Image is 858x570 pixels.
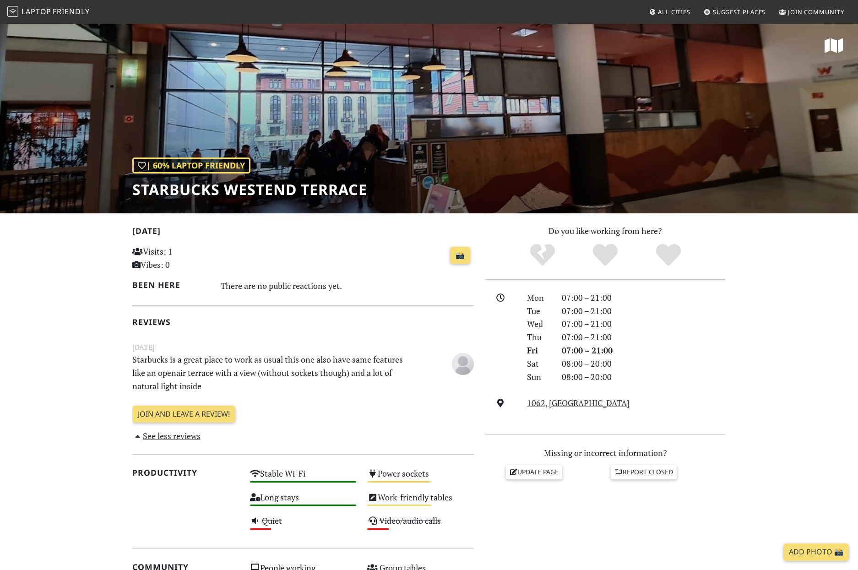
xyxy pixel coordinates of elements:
[556,370,731,384] div: 08:00 – 20:00
[132,181,367,198] h1: Starbucks Westend Terrace
[485,446,726,460] p: Missing or incorrect information?
[521,357,556,370] div: Sat
[132,226,474,239] h2: [DATE]
[132,280,210,290] h2: Been here
[244,466,362,489] div: Stable Wi-Fi
[556,357,731,370] div: 08:00 – 20:00
[379,515,441,526] s: Video/audio calls
[262,515,282,526] s: Quiet
[713,8,766,16] span: Suggest Places
[658,8,690,16] span: All Cities
[132,317,474,327] h2: Reviews
[521,304,556,318] div: Tue
[645,4,694,20] a: All Cities
[521,317,556,331] div: Wed
[127,353,421,392] p: Starbucks is a great place to work as usual this one also have same features like an openair terr...
[511,243,574,268] div: No
[244,490,362,513] div: Long stays
[53,6,89,16] span: Friendly
[485,224,726,238] p: Do you like working from here?
[7,4,90,20] a: LaptopFriendly LaptopFriendly
[132,430,201,441] a: See less reviews
[7,6,18,17] img: LaptopFriendly
[556,304,731,318] div: 07:00 – 21:00
[521,291,556,304] div: Mon
[521,331,556,344] div: Thu
[132,406,235,423] a: Join and leave a review!
[611,465,677,479] a: Report closed
[452,353,474,375] img: blank-535327c66bd565773addf3077783bbfce4b00ec00e9fd257753287c682c7fa38.png
[783,543,849,561] a: Add Photo 📸
[521,370,556,384] div: Sun
[637,243,700,268] div: Definitely!
[556,291,731,304] div: 07:00 – 21:00
[362,490,479,513] div: Work-friendly tables
[132,245,239,271] p: Visits: 1 Vibes: 0
[574,243,637,268] div: Yes
[521,344,556,357] div: Fri
[450,247,470,264] a: 📸
[452,358,474,369] span: Anonymous
[221,278,474,293] div: There are no public reactions yet.
[132,157,250,174] div: | 60% Laptop Friendly
[132,468,239,478] h2: Productivity
[556,344,731,357] div: 07:00 – 21:00
[700,4,770,20] a: Suggest Places
[22,6,51,16] span: Laptop
[556,331,731,344] div: 07:00 – 21:00
[506,465,563,479] a: Update page
[788,8,844,16] span: Join Community
[362,466,479,489] div: Power sockets
[775,4,848,20] a: Join Community
[527,397,630,408] a: 1062, [GEOGRAPHIC_DATA]
[127,342,479,353] small: [DATE]
[556,317,731,331] div: 07:00 – 21:00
